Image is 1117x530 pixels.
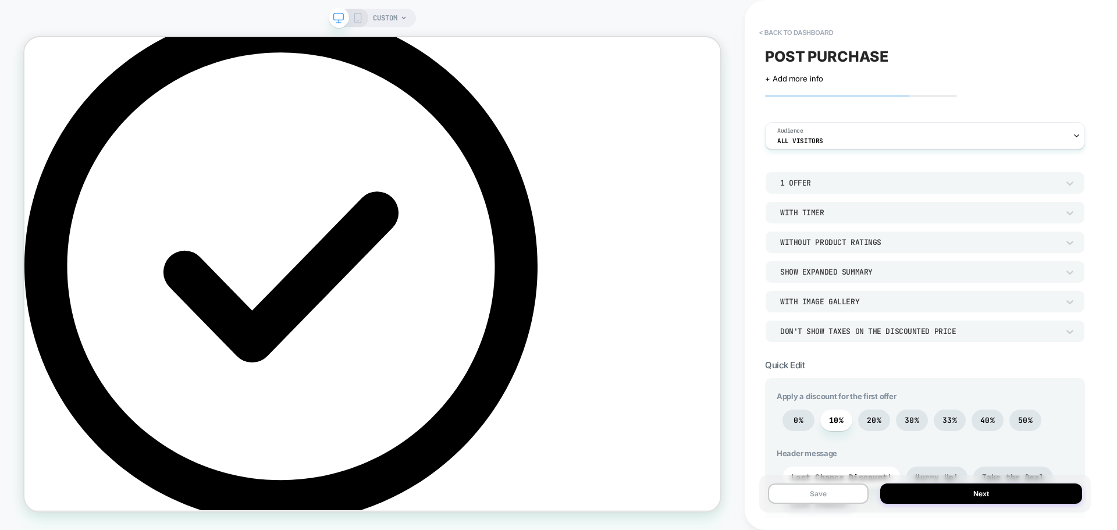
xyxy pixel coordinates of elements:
span: 20% [867,415,881,425]
button: Next [880,483,1082,504]
div: With Image Gallery [780,297,1058,307]
span: + Add more info [765,74,823,83]
span: Quick Edit [765,360,805,371]
div: 1 Offer [780,178,1058,188]
button: Save [768,483,869,504]
div: Don't show taxes on the discounted price [780,326,1058,336]
span: 10% [829,415,844,425]
span: All Visitors [777,137,823,145]
span: Hurry Up! [915,472,958,482]
span: 0% [794,415,803,425]
div: Show Expanded Summary [780,267,1058,277]
span: Header message [777,449,1073,458]
span: CUSTOM [373,9,397,27]
span: Apply a discount for the first offer [777,392,1073,401]
span: 50% [1018,415,1033,425]
div: With Timer [780,208,1058,218]
span: 33% [942,415,957,425]
button: < back to dashboard [753,23,839,42]
span: 40% [980,415,995,425]
span: POST PURCHASE [765,48,888,65]
span: 30% [905,415,919,425]
span: Take the Deal [982,472,1044,482]
span: Audience [777,127,803,135]
div: Without Product Ratings [780,237,1058,247]
span: Last Chance Discount! [791,472,892,482]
